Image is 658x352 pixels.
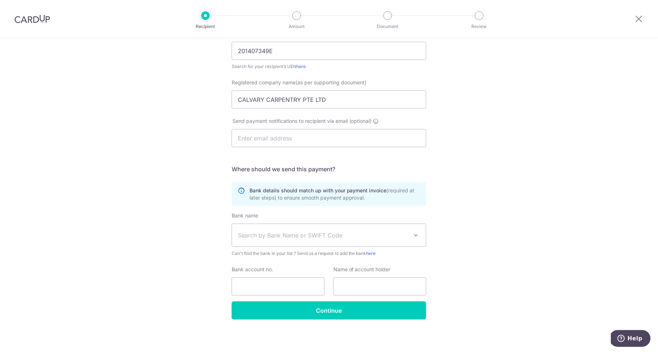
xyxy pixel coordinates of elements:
[366,251,376,256] a: here
[232,212,258,219] label: Bank name
[333,266,391,273] label: Name of account holder
[249,187,420,201] p: Bank details should match up with your payment invoice
[452,23,506,30] p: Review
[17,5,32,12] span: Help
[15,15,50,23] img: CardUp
[611,330,651,348] iframe: Opens a widget where you can find more information
[296,64,306,69] a: here
[232,129,426,147] input: Enter email address
[232,117,372,125] span: Send payment notifications to recipient via email (optional)
[232,79,367,85] span: Registered company name(as per supporting document)
[270,23,324,30] p: Amount
[179,23,232,30] p: Recipient
[361,23,415,30] p: Document
[232,250,426,257] span: Can't find the bank in your list ? Send us a request to add the bank
[232,63,426,70] div: Search for your recipient’s UEN
[232,165,426,173] h5: Where should we send this payment?
[232,266,273,273] label: Bank account no.
[232,301,426,320] input: Continue
[238,231,409,240] span: Search by Bank Name or SWIFT Code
